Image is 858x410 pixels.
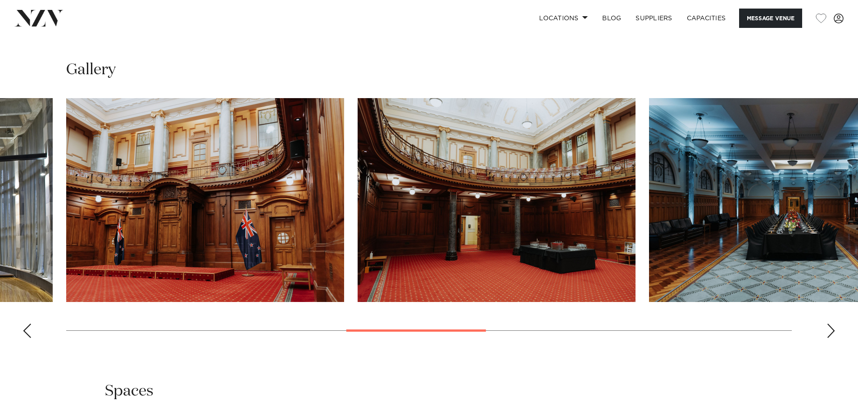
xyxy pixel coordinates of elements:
h2: Gallery [66,60,116,80]
a: Capacities [680,9,733,28]
img: nzv-logo.png [14,10,64,26]
a: SUPPLIERS [628,9,679,28]
h2: Spaces [105,381,154,401]
a: BLOG [595,9,628,28]
swiper-slide: 7 / 13 [358,98,636,302]
swiper-slide: 6 / 13 [66,98,344,302]
button: Message Venue [739,9,802,28]
a: Locations [532,9,595,28]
